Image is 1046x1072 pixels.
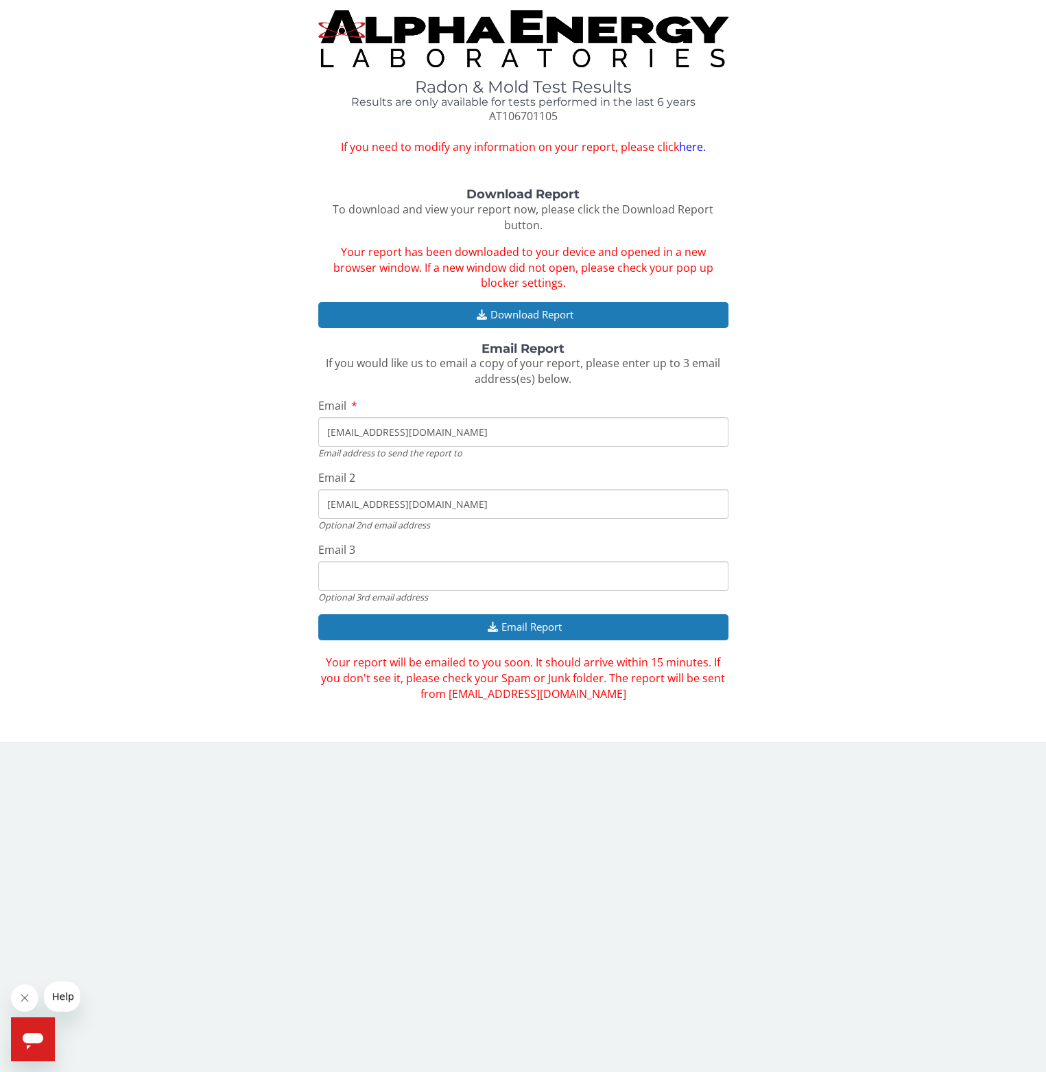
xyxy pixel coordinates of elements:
[326,356,720,386] span: If you would like us to email a copy of your report, please enter up to 3 email address(es) below.
[318,139,728,155] span: If you need to modify any information on your report, please click
[318,398,346,413] span: Email
[679,139,706,154] a: here.
[333,244,713,291] span: Your report has been downloaded to your device and opened in a new browser window. If a new windo...
[11,984,38,1012] iframe: Close message
[466,187,580,202] strong: Download Report
[318,470,355,485] span: Email 2
[318,447,728,459] div: Email address to send the report to
[321,655,725,701] span: Your report will be emailed to you soon. It should arrive within 15 minutes. If you don't see it,...
[482,341,564,356] strong: Email Report
[318,10,728,67] img: TightCrop.jpg
[44,981,80,1012] iframe: Message from company
[318,542,355,557] span: Email 3
[318,614,728,640] button: Email Report
[333,202,713,233] span: To download and view your report now, please click the Download Report button.
[11,1017,55,1061] iframe: Button to launch messaging window
[318,96,728,108] h4: Results are only available for tests performed in the last 6 years
[318,591,728,603] div: Optional 3rd email address
[489,108,558,124] span: AT106701105
[318,302,728,327] button: Download Report
[318,519,728,531] div: Optional 2nd email address
[318,78,728,96] h1: Radon & Mold Test Results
